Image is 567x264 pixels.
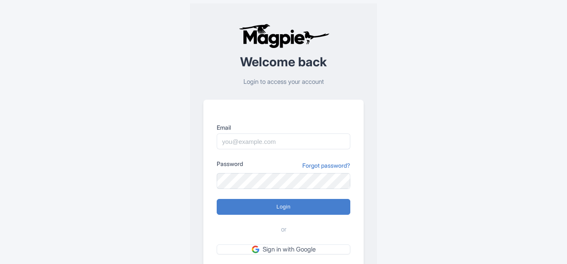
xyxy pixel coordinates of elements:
[217,159,243,168] label: Password
[252,246,259,253] img: google.svg
[203,77,364,87] p: Login to access your account
[302,161,350,170] a: Forgot password?
[203,55,364,69] h2: Welcome back
[281,225,286,234] span: or
[217,244,350,255] a: Sign in with Google
[237,23,331,48] img: logo-ab69f6fb50320c5b225c76a69d11143b.png
[217,123,350,132] label: Email
[217,133,350,149] input: you@example.com
[217,199,350,215] input: Login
